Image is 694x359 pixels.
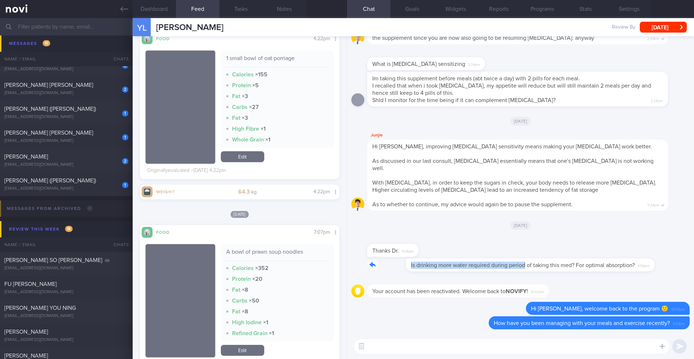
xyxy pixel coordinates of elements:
[226,55,329,67] div: 1 small bowl of oat porriage
[232,330,267,336] strong: Refined Grain
[265,137,270,143] strong: × 1
[367,131,690,140] div: Junjie
[4,67,128,72] div: [EMAIL_ADDRESS][DOMAIN_NAME]
[153,229,181,235] div: Food
[531,288,544,295] span: 10:57pm
[65,226,73,232] span: 18
[249,104,259,110] strong: × 27
[232,287,240,293] strong: Fat
[122,39,128,45] div: 4
[145,50,215,164] img: 1 small bowl of oat porriage
[510,221,531,230] span: [DATE]
[242,287,248,293] strong: × 8
[4,305,76,311] span: [PERSON_NAME] YOU NING
[612,24,635,31] span: Review By
[269,330,274,336] strong: × 1
[232,309,240,314] strong: Fat
[314,230,330,235] span: 7:07pm
[4,130,93,136] span: [PERSON_NAME] [PERSON_NAME]
[372,180,656,193] span: With [MEDICAL_DATA], in order to keep the sugars in check, your body needs to release more [MEDIC...
[232,276,251,282] strong: Protein
[531,306,668,312] span: Hi [PERSON_NAME], welcome back to the program 🙂
[249,298,259,304] strong: × 50
[232,298,248,304] strong: Carbs
[232,72,254,77] strong: Calories
[372,83,651,96] span: I recalled that when i took [MEDICAL_DATA], my appetite will reduce but will still maintain 2 mea...
[4,257,102,263] span: [PERSON_NAME] SO [PERSON_NAME]
[156,23,223,32] span: [PERSON_NAME]
[313,36,330,41] span: 4:22pm
[506,288,527,294] strong: NOVIFY
[372,61,465,67] span: What is [MEDICAL_DATA] sensitizing
[4,186,128,191] div: [EMAIL_ADDRESS][DOMAIN_NAME]
[494,320,670,326] span: How have you been managing with your meals and exercise recently?
[4,337,128,343] div: [EMAIL_ADDRESS][DOMAIN_NAME]
[313,189,330,194] span: 4:22pm
[255,72,267,77] strong: × 155
[232,265,254,271] strong: Calories
[145,244,215,358] img: A bowl of prawn soup noodles
[231,211,249,218] span: [DATE]
[242,93,248,99] strong: × 3
[242,309,248,314] strong: × 8
[4,114,128,120] div: [EMAIL_ADDRESS][DOMAIN_NAME]
[147,168,226,174] div: Originally evaluated – [DATE] 4:22pm
[4,329,48,335] span: [PERSON_NAME]
[232,320,262,325] strong: High Iodine
[153,188,181,194] div: Weight
[640,22,687,33] button: [DATE]
[372,288,528,294] span: Your account has been reactivated. Welcome back to !
[673,320,685,326] span: 11:03pm
[510,117,531,126] span: [DATE]
[4,43,128,48] div: [EMAIL_ADDRESS][DOMAIN_NAME]
[5,204,95,214] div: Messages from Archived
[128,14,155,42] div: YL
[372,248,399,254] span: Thanks Dr.
[651,97,663,104] span: 2:28pm
[252,276,262,282] strong: × 20
[232,83,251,88] strong: Protein
[122,63,128,69] div: 2
[372,202,573,207] span: As to whether to continue, my advice would again be to pause the supplement.
[226,248,329,261] div: A bowl of prawn soup noodles
[4,82,93,88] span: [PERSON_NAME] [PERSON_NAME]
[232,115,240,121] strong: Fat
[4,178,96,183] span: [PERSON_NAME] ([PERSON_NAME])
[122,110,128,117] div: 1
[122,134,128,140] div: 1
[4,353,48,359] span: [PERSON_NAME]
[232,137,264,143] strong: Whole Grain
[4,266,128,271] div: [EMAIL_ADDRESS][DOMAIN_NAME]
[4,106,96,112] span: [PERSON_NAME] ([PERSON_NAME])
[242,115,248,121] strong: × 3
[153,35,181,41] div: Food
[232,93,240,99] strong: Fat
[4,34,48,40] span: [PERSON_NAME]
[261,126,266,132] strong: × 1
[221,151,264,162] a: Edit
[4,154,48,160] span: [PERSON_NAME]
[7,224,74,234] div: Review this week
[232,126,259,132] strong: High Fibre
[263,320,268,325] strong: × 1
[4,290,128,295] div: [EMAIL_ADDRESS][DOMAIN_NAME]
[122,182,128,188] div: 1
[122,158,128,164] div: 2
[238,189,250,195] strong: 64.3
[4,313,128,319] div: [EMAIL_ADDRESS][DOMAIN_NAME]
[647,201,659,208] span: 11:24pm
[468,60,480,67] span: 2:24pm
[671,305,685,312] span: 10:59pm
[4,58,93,64] span: [PERSON_NAME] [PERSON_NAME]
[251,190,257,195] small: kg
[87,205,93,211] span: 0
[104,237,133,252] div: Chats
[255,265,269,271] strong: × 352
[122,86,128,93] div: 2
[221,345,264,356] a: Edit
[372,97,556,103] span: Shld I monitor for the time being if it can complement [MEDICAL_DATA]?
[252,83,259,88] strong: × 5
[4,281,57,287] span: FU [PERSON_NAME]
[372,76,580,81] span: Im taking this supplement before meals (abt twice a day) with 2 pills for each meal.
[372,158,654,171] span: As discussed in our last consult, [MEDICAL_DATA] essentially means that one's [MEDICAL_DATA] is n...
